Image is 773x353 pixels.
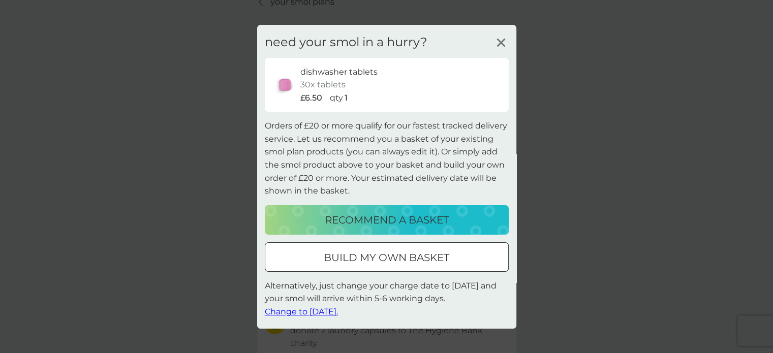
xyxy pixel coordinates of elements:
[265,305,338,318] button: Change to [DATE].
[300,91,322,105] p: £6.50
[330,91,343,105] p: qty
[265,307,338,316] span: Change to [DATE].
[345,91,348,105] p: 1
[265,242,509,272] button: build my own basket
[265,119,509,198] p: Orders of £20 or more qualify for our fastest tracked delivery service. Let us recommend you a ba...
[300,65,378,78] p: dishwasher tablets
[325,212,449,228] p: recommend a basket
[265,35,427,49] h3: need your smol in a hurry?
[265,279,509,318] p: Alternatively, just change your charge date to [DATE] and your smol will arrive within 5-6 workin...
[324,249,449,266] p: build my own basket
[265,205,509,235] button: recommend a basket
[300,78,346,91] p: 30x tablets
